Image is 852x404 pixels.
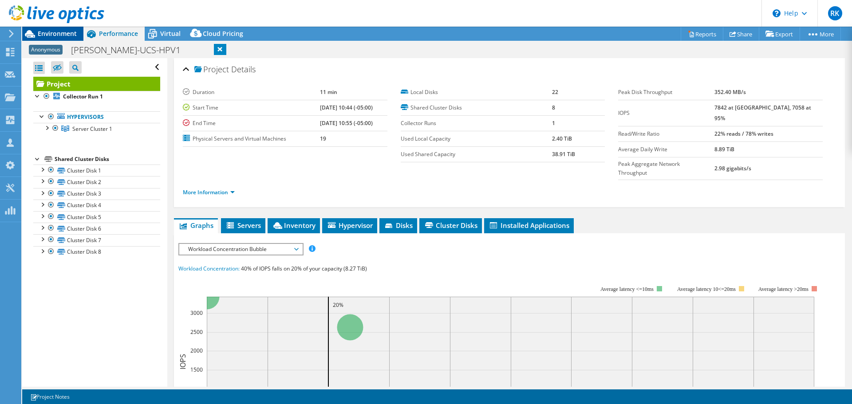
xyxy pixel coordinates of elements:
b: Collector Run 1 [63,93,103,100]
b: [DATE] 10:55 (-05:00) [320,119,373,127]
span: 40% of IOPS falls on 20% of your capacity (8.27 TiB) [241,265,367,272]
a: Cluster Disk 2 [33,176,160,188]
a: Hypervisors [33,111,160,123]
a: Cluster Disk 8 [33,246,160,258]
span: Environment [38,29,77,38]
text: 1000 [190,385,203,392]
svg: \n [773,9,781,17]
label: Peak Aggregate Network Throughput [618,160,714,177]
b: 22 [552,88,558,96]
b: 8.89 TiB [714,145,734,153]
span: Installed Applications [489,221,569,230]
span: Hypervisor [327,221,373,230]
label: Used Local Capacity [401,134,552,143]
text: 2500 [190,328,203,336]
text: 20% [333,301,343,309]
text: 2000 [190,347,203,354]
label: Shared Cluster Disks [401,103,552,112]
label: Start Time [183,103,320,112]
label: Average Daily Write [618,145,714,154]
a: Project Notes [24,391,76,402]
span: Inventory [272,221,316,230]
b: 38.91 TiB [552,150,575,158]
a: Cluster Disk 5 [33,211,160,223]
text: 1500 [190,366,203,373]
a: Reports [681,27,723,41]
span: Performance [99,29,138,38]
b: 8 [552,104,555,111]
span: Virtual [160,29,181,38]
span: Graphs [178,221,213,230]
a: Cluster Disk 3 [33,188,160,200]
span: Anonymous [29,45,63,55]
label: Collector Runs [401,119,552,128]
b: 19 [320,135,326,142]
a: More Information [183,188,235,196]
span: Server Cluster 1 [72,125,112,133]
text: 3000 [190,309,203,317]
b: 22% reads / 78% writes [714,130,773,137]
b: 2.40 TiB [552,135,572,142]
text: Average latency >20ms [758,286,809,292]
span: Workload Concentration: [178,265,240,272]
a: Project [33,77,160,91]
span: RK [828,6,842,20]
label: Duration [183,88,320,97]
span: Cluster Disks [424,221,477,230]
a: More [800,27,841,41]
a: Cluster Disk 7 [33,234,160,246]
b: [DATE] 10:44 (-05:00) [320,104,373,111]
tspan: Average latency <=10ms [600,286,654,292]
a: Server Cluster 1 [33,123,160,134]
a: Cluster Disk 1 [33,165,160,176]
label: Physical Servers and Virtual Machines [183,134,320,143]
b: 7842 at [GEOGRAPHIC_DATA], 7058 at 95% [714,104,811,122]
label: Local Disks [401,88,552,97]
span: Servers [225,221,261,230]
div: Shared Cluster Disks [55,154,160,165]
label: Peak Disk Throughput [618,88,714,97]
label: Read/Write Ratio [618,129,714,138]
span: Disks [384,221,413,230]
span: Project [194,65,229,74]
h1: [PERSON_NAME]-UCS-HPV1 [67,45,194,55]
b: 352.40 MB/s [714,88,746,96]
label: IOPS [618,109,714,118]
text: IOPS [178,354,188,369]
a: Cluster Disk 6 [33,223,160,234]
label: End Time [183,119,320,128]
span: Workload Concentration Bubble [184,244,298,255]
a: Export [759,27,800,41]
a: Cluster Disk 4 [33,200,160,211]
tspan: Average latency 10<=20ms [677,286,736,292]
label: Used Shared Capacity [401,150,552,159]
b: 11 min [320,88,337,96]
span: Cloud Pricing [203,29,243,38]
b: 1 [552,119,555,127]
a: Collector Run 1 [33,91,160,102]
b: 2.98 gigabits/s [714,165,751,172]
span: Details [231,64,256,75]
a: Share [723,27,759,41]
